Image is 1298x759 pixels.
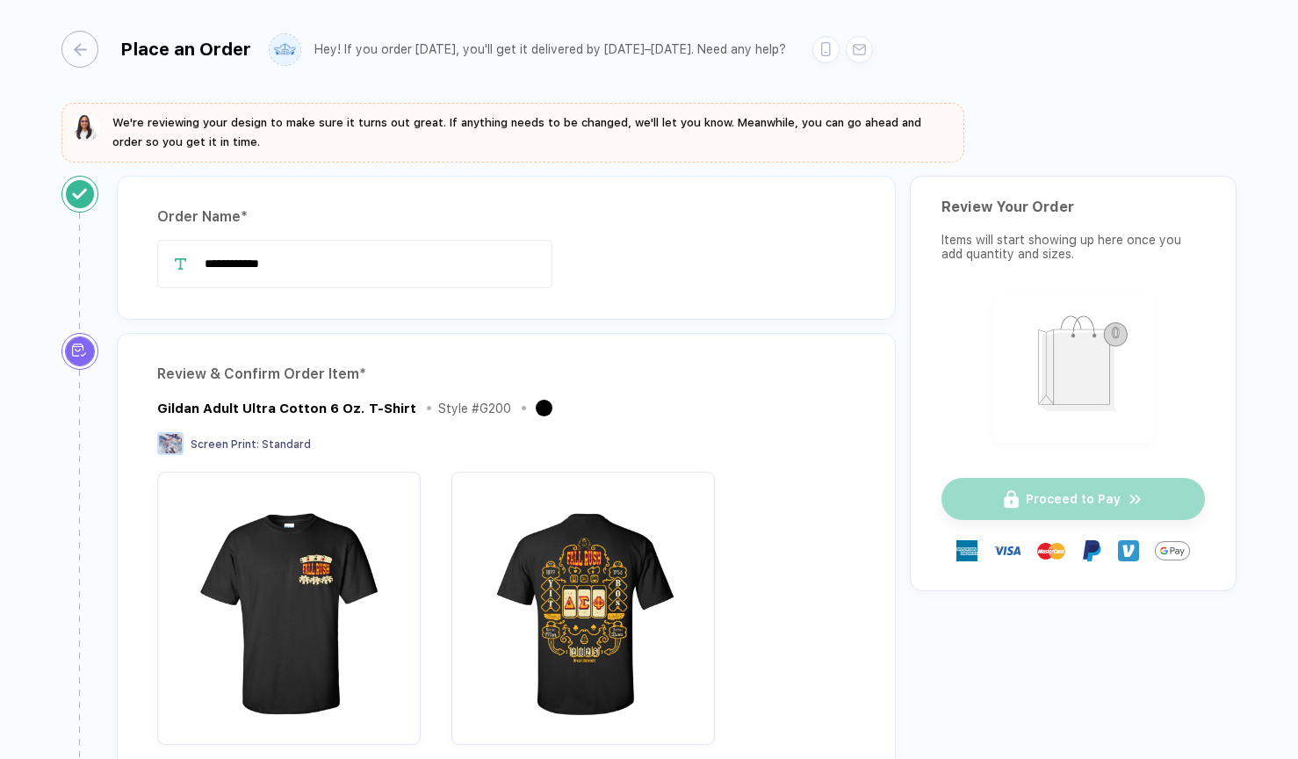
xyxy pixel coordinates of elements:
div: Gildan Adult Ultra Cotton 6 Oz. T-Shirt [157,401,416,416]
div: Style # G200 [438,401,511,416]
img: c80035a9-e8af-47fd-87dd-a800db17717e_nt_front_1756086923625.jpg [166,481,412,726]
div: Review & Confirm Order Item [157,360,855,388]
img: sophie [72,113,100,141]
img: shopping_bag.png [1001,304,1146,431]
span: Screen Print : [191,438,259,451]
span: Standard [262,438,311,451]
div: Order Name [157,203,855,231]
img: Screen Print [157,432,184,455]
span: We're reviewing your design to make sure it turns out great. If anything needs to be changed, we'... [112,116,921,148]
div: Hey! If you order [DATE], you'll get it delivered by [DATE]–[DATE]. Need any help? [314,42,786,57]
img: user profile [270,34,300,65]
img: visa [993,537,1021,565]
div: Items will start showing up here once you add quantity and sizes. [941,233,1205,261]
img: c80035a9-e8af-47fd-87dd-a800db17717e_nt_back_1756086923628.jpg [460,481,706,726]
img: express [956,540,977,561]
img: Paypal [1081,540,1102,561]
img: GPay [1155,533,1190,568]
img: master-card [1037,537,1065,565]
button: We're reviewing your design to make sure it turns out great. If anything needs to be changed, we'... [72,113,954,152]
img: Venmo [1118,540,1139,561]
div: Review Your Order [941,199,1205,215]
div: Place an Order [120,39,251,60]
